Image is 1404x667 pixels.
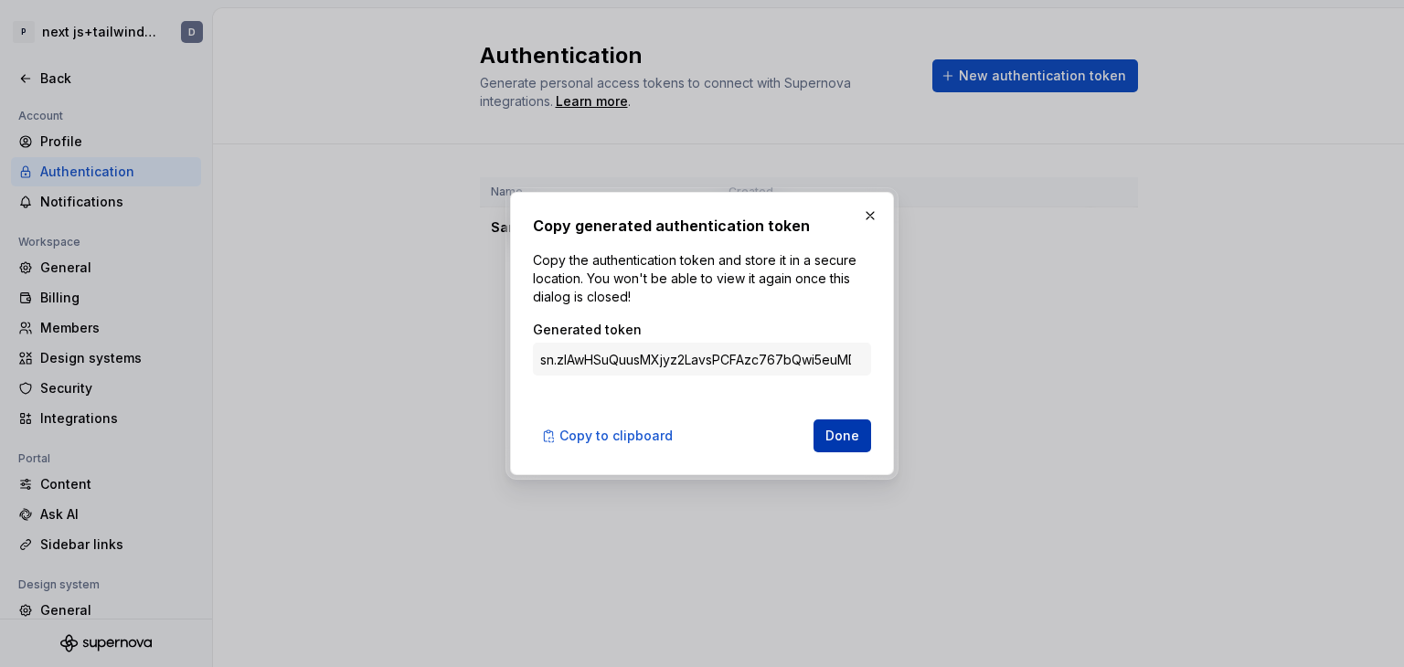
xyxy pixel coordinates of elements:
[814,419,871,452] button: Done
[825,427,859,445] span: Done
[533,419,685,452] button: Copy to clipboard
[533,321,642,339] label: Generated token
[559,427,673,445] span: Copy to clipboard
[533,251,871,306] p: Copy the authentication token and store it in a secure location. You won't be able to view it aga...
[533,215,871,237] h2: Copy generated authentication token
